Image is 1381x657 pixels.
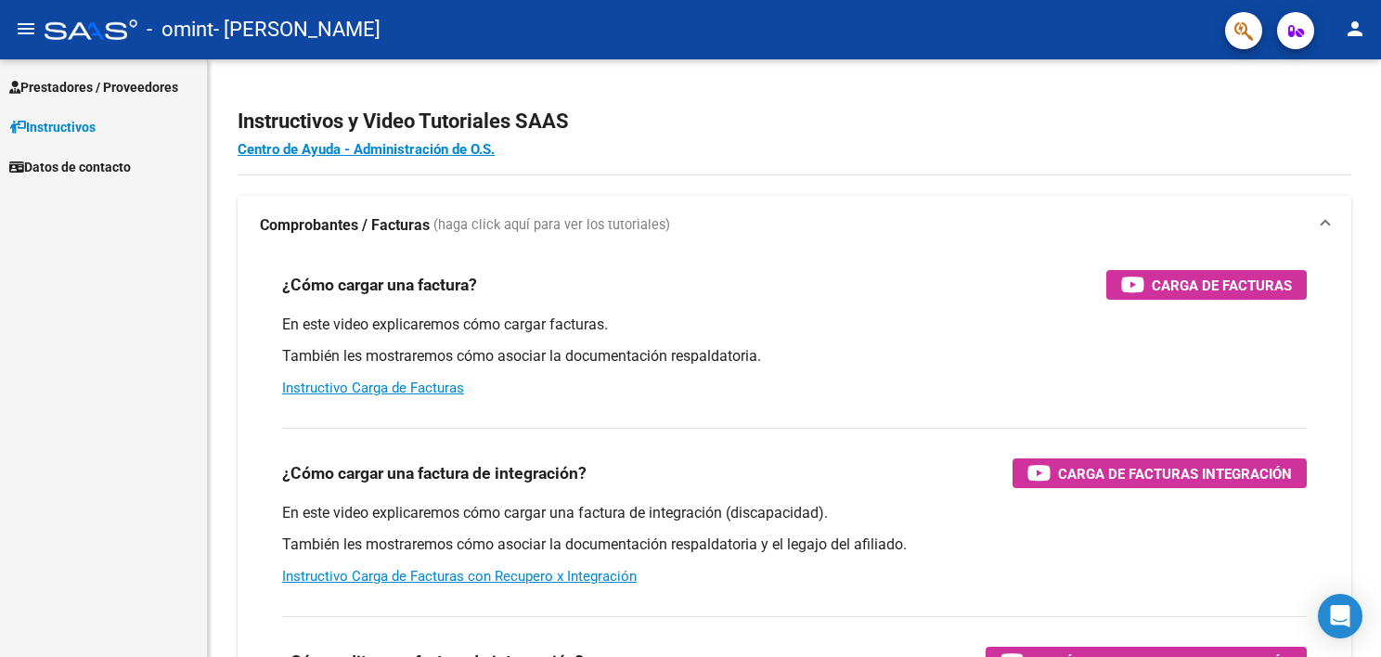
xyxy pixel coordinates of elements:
[282,535,1307,555] p: También les mostraremos cómo asociar la documentación respaldatoria y el legajo del afiliado.
[282,272,477,298] h3: ¿Cómo cargar una factura?
[9,157,131,177] span: Datos de contacto
[1013,458,1307,488] button: Carga de Facturas Integración
[9,117,96,137] span: Instructivos
[433,215,670,236] span: (haga click aquí para ver los tutoriales)
[1344,18,1366,40] mat-icon: person
[1106,270,1307,300] button: Carga de Facturas
[238,196,1351,255] mat-expansion-panel-header: Comprobantes / Facturas (haga click aquí para ver los tutoriales)
[282,346,1307,367] p: También les mostraremos cómo asociar la documentación respaldatoria.
[1058,462,1292,485] span: Carga de Facturas Integración
[238,141,495,158] a: Centro de Ayuda - Administración de O.S.
[282,460,587,486] h3: ¿Cómo cargar una factura de integración?
[15,18,37,40] mat-icon: menu
[9,77,178,97] span: Prestadores / Proveedores
[282,568,637,585] a: Instructivo Carga de Facturas con Recupero x Integración
[282,380,464,396] a: Instructivo Carga de Facturas
[213,9,381,50] span: - [PERSON_NAME]
[282,315,1307,335] p: En este video explicaremos cómo cargar facturas.
[260,215,430,236] strong: Comprobantes / Facturas
[147,9,213,50] span: - omint
[238,104,1351,139] h2: Instructivos y Video Tutoriales SAAS
[282,503,1307,523] p: En este video explicaremos cómo cargar una factura de integración (discapacidad).
[1318,594,1362,638] div: Open Intercom Messenger
[1152,274,1292,297] span: Carga de Facturas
